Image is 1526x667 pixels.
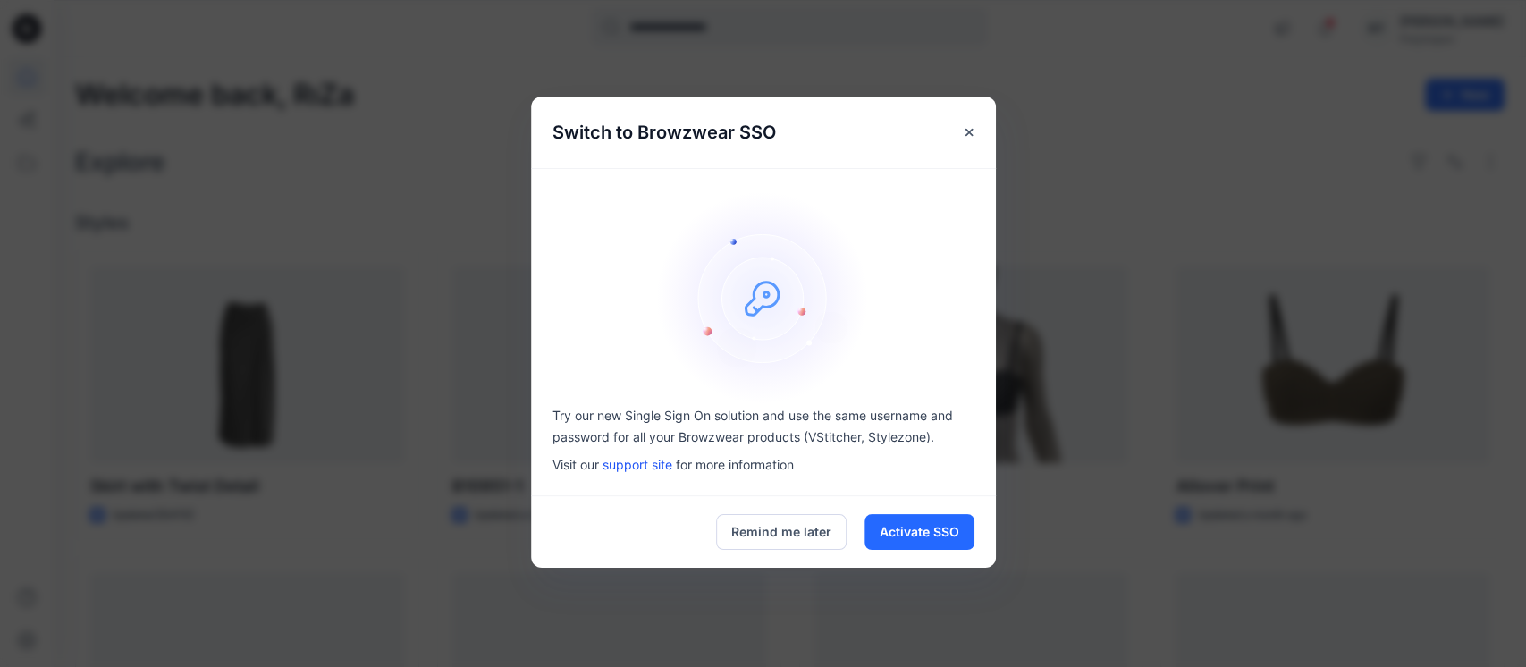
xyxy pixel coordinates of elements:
h5: Switch to Browzwear SSO [531,97,797,168]
p: Visit our for more information [552,455,974,474]
button: Remind me later [716,514,847,550]
a: support site [603,457,672,472]
p: Try our new Single Sign On solution and use the same username and password for all your Browzwear... [552,405,974,448]
button: Close [953,116,985,148]
img: onboarding-sz2.46497b1a466840e1406823e529e1e164.svg [656,190,871,405]
button: Activate SSO [864,514,974,550]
